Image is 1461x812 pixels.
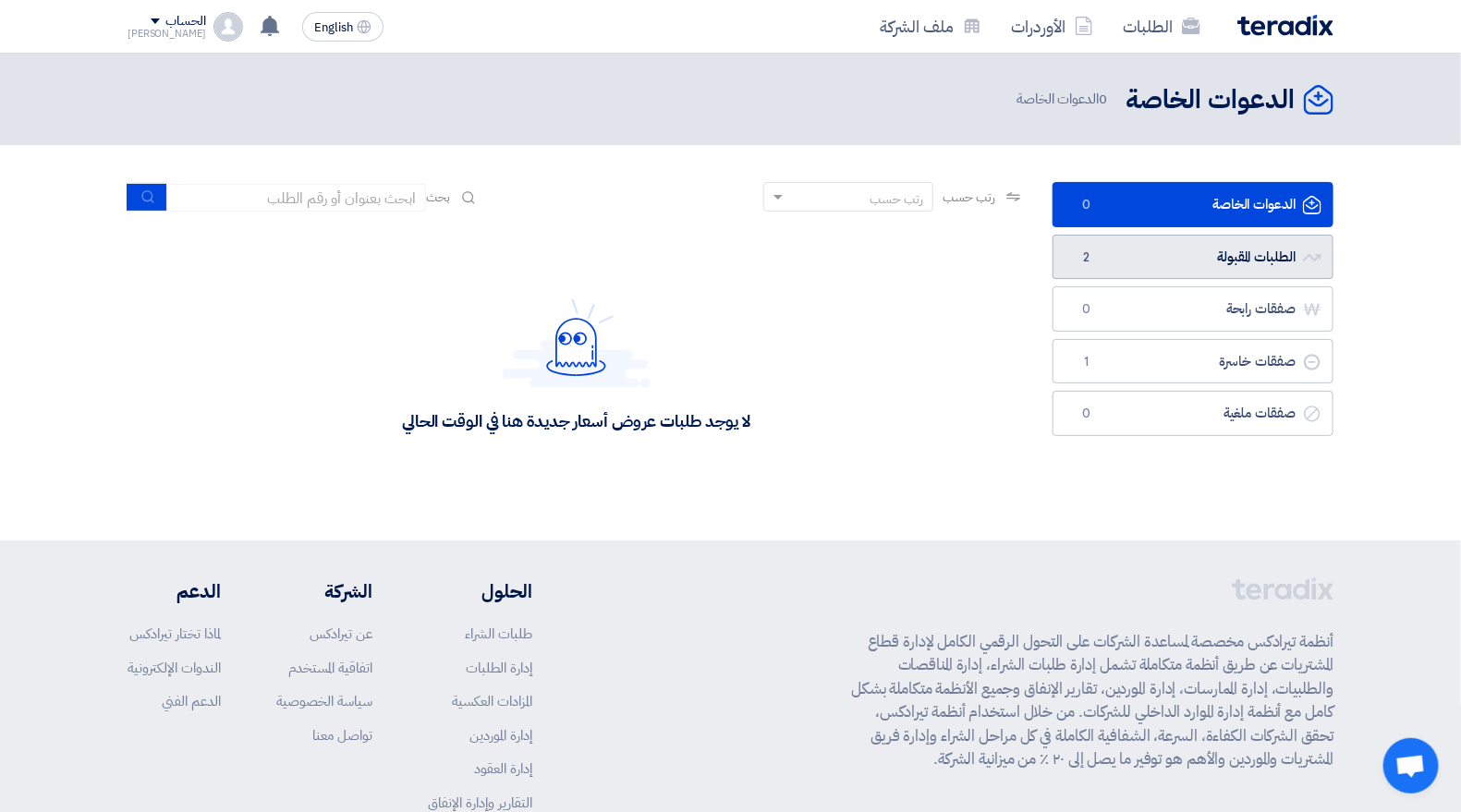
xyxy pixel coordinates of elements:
[302,12,384,42] button: English
[943,188,995,207] span: رتب حسب
[452,691,532,711] a: المزادات العكسية
[865,5,996,48] a: ملف الشركة
[1076,196,1098,214] span: 0
[1053,286,1333,332] a: صفقات رابحة0
[213,12,243,42] img: profile_test.png
[465,624,532,644] a: طلبات الشراء
[165,14,205,30] div: الحساب
[129,624,221,644] a: لماذا تختار تيرادكس
[469,725,532,745] a: إدارة الموردين
[466,658,532,678] a: إدارة الطلبات
[1053,339,1333,384] a: صفقات خاسرة1
[1076,248,1098,267] span: 2
[128,577,221,605] li: الدعم
[276,577,372,605] li: الشركة
[1108,5,1215,48] a: الطلبات
[1383,738,1439,794] div: Open chat
[162,691,221,711] a: الدعم الفني
[402,410,750,431] div: لا يوجد طلبات عروض أسعار جديدة هنا في الوقت الحالي
[428,577,532,605] li: الحلول
[1053,391,1333,436] a: صفقات ملغية0
[426,188,450,207] span: بحث
[851,630,1333,771] p: أنظمة تيرادكس مخصصة لمساعدة الشركات على التحول الرقمي الكامل لإدارة قطاع المشتريات عن طريق أنظمة ...
[1099,89,1107,109] span: 0
[1017,89,1111,110] span: الدعوات الخاصة
[1076,405,1098,423] span: 0
[870,189,923,209] div: رتب حسب
[314,21,353,34] span: English
[128,658,221,678] a: الندوات الإلكترونية
[1237,15,1333,36] img: Teradix logo
[288,658,372,678] a: اتفاقية المستخدم
[312,725,372,745] a: تواصل معنا
[1076,353,1098,371] span: 1
[128,29,206,39] div: [PERSON_NAME]
[1126,82,1295,118] h2: الدعوات الخاصة
[1076,300,1098,319] span: 0
[1053,235,1333,280] a: الطلبات المقبولة2
[310,624,372,644] a: عن تيرادكس
[503,298,651,388] img: Hello
[996,5,1108,48] a: الأوردرات
[276,691,372,711] a: سياسة الخصوصية
[1053,182,1333,227] a: الدعوات الخاصة0
[167,184,426,212] input: ابحث بعنوان أو رقم الطلب
[474,758,532,779] a: إدارة العقود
